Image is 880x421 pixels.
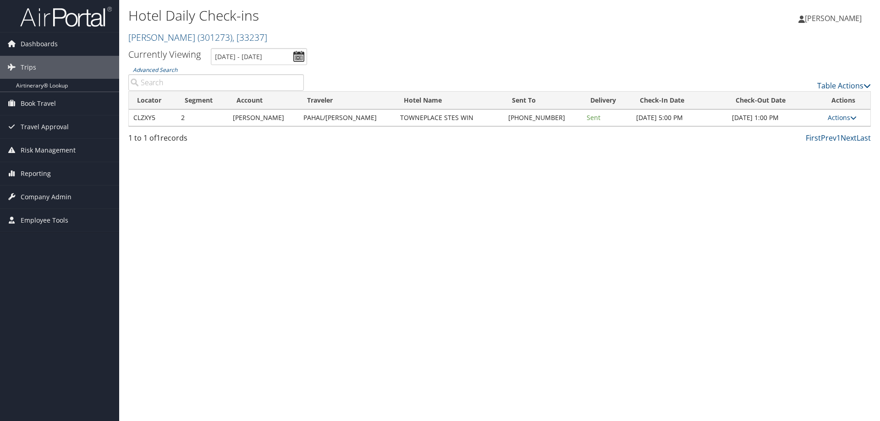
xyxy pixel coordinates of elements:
[176,109,228,126] td: 2
[504,109,583,126] td: [PHONE_NUMBER]
[128,31,267,44] a: [PERSON_NAME]
[828,113,857,122] a: Actions
[20,6,112,27] img: airportal-logo.png
[841,133,857,143] a: Next
[21,56,36,79] span: Trips
[857,133,871,143] a: Last
[806,133,821,143] a: First
[21,162,51,185] span: Reporting
[632,109,727,126] td: [DATE] 5:00 PM
[727,109,823,126] td: [DATE] 1:00 PM
[299,109,395,126] td: PAHAL/[PERSON_NAME]
[128,74,304,91] input: Advanced Search
[228,92,299,109] th: Account: activate to sort column ascending
[156,133,160,143] span: 1
[128,6,623,25] h1: Hotel Daily Check-ins
[805,13,862,23] span: [PERSON_NAME]
[727,92,823,109] th: Check-Out Date: activate to sort column ascending
[129,92,176,109] th: Locator: activate to sort column ascending
[396,92,504,109] th: Hotel Name: activate to sort column ascending
[21,33,58,55] span: Dashboards
[21,92,56,115] span: Book Travel
[299,92,395,109] th: Traveler: activate to sort column ascending
[587,113,600,122] span: Sent
[198,31,232,44] span: ( 301273 )
[129,109,176,126] td: CLZXY5
[632,92,727,109] th: Check-In Date: activate to sort column ascending
[133,66,177,74] a: Advanced Search
[821,133,836,143] a: Prev
[396,109,504,126] td: TOWNEPLACE STES WIN
[823,92,870,109] th: Actions
[21,139,76,162] span: Risk Management
[836,133,841,143] a: 1
[211,48,307,65] input: [DATE] - [DATE]
[21,186,71,208] span: Company Admin
[798,5,871,32] a: [PERSON_NAME]
[228,109,299,126] td: [PERSON_NAME]
[176,92,228,109] th: Segment: activate to sort column ascending
[817,81,871,91] a: Table Actions
[21,115,69,138] span: Travel Approval
[232,31,267,44] span: , [ 33237 ]
[504,92,583,109] th: Sent To: activate to sort column ascending
[128,132,304,148] div: 1 to 1 of records
[21,209,68,232] span: Employee Tools
[582,92,631,109] th: Delivery: activate to sort column ascending
[128,48,201,60] h3: Currently Viewing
